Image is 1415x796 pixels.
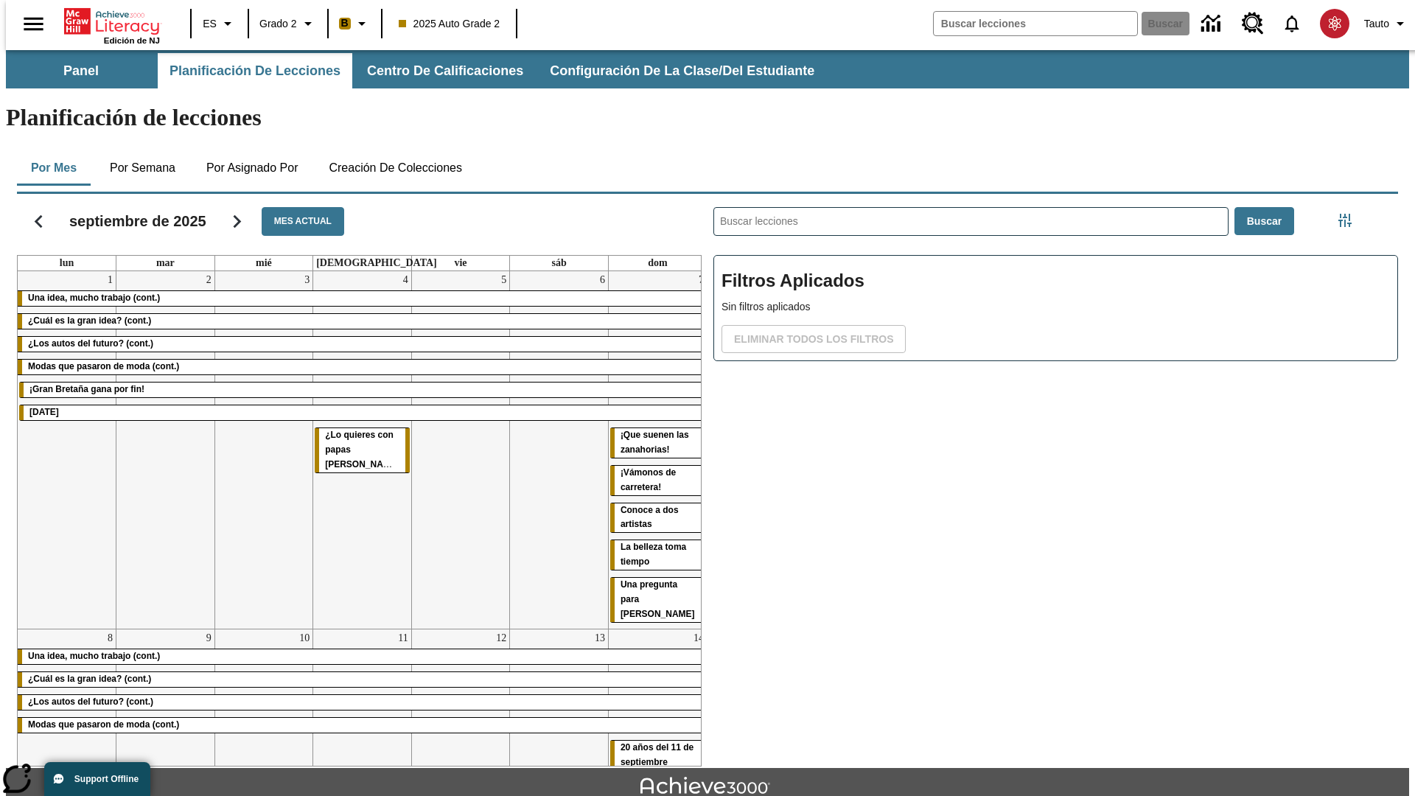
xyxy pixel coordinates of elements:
[510,271,609,629] td: 6 de septiembre de 2025
[1192,4,1233,44] a: Centro de información
[550,63,814,80] span: Configuración de la clase/del estudiante
[1330,206,1360,235] button: Menú lateral de filtros
[608,271,707,629] td: 7 de septiembre de 2025
[592,629,608,647] a: 13 de septiembre de 2025
[451,256,469,270] a: viernes
[28,696,153,707] span: ¿Los autos del futuro? (cont.)
[105,629,116,647] a: 8 de septiembre de 2025
[28,674,151,684] span: ¿Cuál es la gran idea? (cont.)
[696,271,707,289] a: 7 de septiembre de 2025
[18,649,707,664] div: Una idea, mucho trabajo (cont.)
[262,207,344,236] button: Mes actual
[104,36,160,45] span: Edición de NJ
[69,212,206,230] h2: septiembre de 2025
[714,208,1228,235] input: Buscar lecciones
[1233,4,1273,43] a: Centro de recursos, Se abrirá en una pestaña nueva.
[538,53,826,88] button: Configuración de la clase/del estudiante
[493,629,509,647] a: 12 de septiembre de 2025
[195,150,310,186] button: Por asignado por
[702,188,1398,767] div: Buscar
[18,314,707,329] div: ¿Cuál es la gran idea? (cont.)
[19,383,705,397] div: ¡Gran Bretaña gana por fin!
[18,291,707,306] div: Una idea, mucho trabajo (cont.)
[12,2,55,46] button: Abrir el menú lateral
[28,719,179,730] span: Modas que pasaron de moda (cont.)
[18,360,707,374] div: Modas que pasaron de moda (cont.)
[411,271,510,629] td: 5 de septiembre de 2025
[367,63,523,80] span: Centro de calificaciones
[621,579,695,619] span: Una pregunta para Joplin
[610,466,705,495] div: ¡Vámonos de carretera!
[20,203,57,240] button: Regresar
[691,629,707,647] a: 14 de septiembre de 2025
[301,271,312,289] a: 3 de septiembre de 2025
[28,315,151,326] span: ¿Cuál es la gran idea? (cont.)
[63,63,99,80] span: Panel
[28,293,160,303] span: Una idea, mucho trabajo (cont.)
[29,384,144,394] span: ¡Gran Bretaña gana por fin!
[610,503,705,533] div: Conoce a dos artistas
[313,256,440,270] a: jueves
[645,256,670,270] a: domingo
[105,271,116,289] a: 1 de septiembre de 2025
[18,337,707,352] div: ¿Los autos del futuro? (cont.)
[158,53,352,88] button: Planificación de lecciones
[28,651,160,661] span: Una idea, mucho trabajo (cont.)
[341,14,349,32] span: B
[5,188,702,767] div: Calendario
[17,150,91,186] button: Por mes
[296,629,312,647] a: 10 de septiembre de 2025
[6,104,1409,131] h1: Planificación de lecciones
[399,16,500,32] span: 2025 Auto Grade 2
[333,10,377,37] button: Boost El color de la clase es anaranjado claro. Cambiar el color de la clase.
[254,10,323,37] button: Grado: Grado 2, Elige un grado
[116,271,215,629] td: 2 de septiembre de 2025
[1311,4,1358,43] button: Escoja un nuevo avatar
[621,742,693,767] span: 20 años del 11 de septiembre
[621,430,689,455] span: ¡Que suenen las zanahorias!
[214,271,313,629] td: 3 de septiembre de 2025
[722,299,1390,315] p: Sin filtros aplicados
[57,256,77,270] a: lunes
[170,63,340,80] span: Planificación de lecciones
[6,50,1409,88] div: Subbarra de navegación
[28,361,179,371] span: Modas que pasaron de moda (cont.)
[1234,207,1294,236] button: Buscar
[253,256,275,270] a: miércoles
[621,505,679,530] span: Conoce a dos artistas
[44,762,150,796] button: Support Offline
[395,629,410,647] a: 11 de septiembre de 2025
[64,7,160,36] a: Portada
[203,16,217,32] span: ES
[722,263,1390,299] h2: Filtros Aplicados
[315,428,410,472] div: ¿Lo quieres con papas fritas?
[18,718,707,733] div: Modas que pasaron de moda (cont.)
[621,467,676,492] span: ¡Vámonos de carretera!
[597,271,608,289] a: 6 de septiembre de 2025
[196,10,243,37] button: Lenguaje: ES, Selecciona un idioma
[317,150,474,186] button: Creación de colecciones
[610,578,705,622] div: Una pregunta para Joplin
[934,12,1137,35] input: Buscar campo
[610,741,705,770] div: 20 años del 11 de septiembre
[7,53,155,88] button: Panel
[203,271,214,289] a: 2 de septiembre de 2025
[1273,4,1311,43] a: Notificaciones
[325,430,405,469] span: ¿Lo quieres con papas fritas?
[355,53,535,88] button: Centro de calificaciones
[610,428,705,458] div: ¡Que suenen las zanahorias!
[64,5,160,45] div: Portada
[1358,10,1415,37] button: Perfil/Configuración
[610,540,705,570] div: La belleza toma tiempo
[18,672,707,687] div: ¿Cuál es la gran idea? (cont.)
[28,338,153,349] span: ¿Los autos del futuro? (cont.)
[98,150,187,186] button: Por semana
[218,203,256,240] button: Seguir
[19,405,705,420] div: Día del Trabajo
[548,256,569,270] a: sábado
[498,271,509,289] a: 5 de septiembre de 2025
[259,16,297,32] span: Grado 2
[621,542,686,567] span: La belleza toma tiempo
[1364,16,1389,32] span: Tauto
[1320,9,1349,38] img: avatar image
